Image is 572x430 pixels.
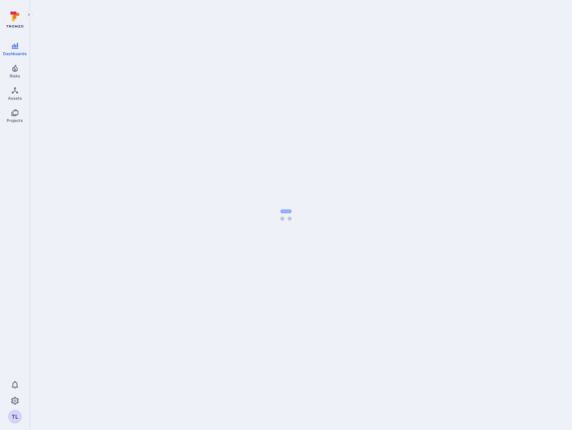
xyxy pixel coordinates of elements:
span: Projects [7,118,23,123]
i: Expand navigation menu [27,12,31,18]
button: TL [8,410,22,423]
span: Dashboards [3,51,27,56]
span: Risks [10,73,20,78]
span: Assets [8,96,22,101]
button: Expand navigation menu [25,11,33,19]
div: Tom Longridge [8,410,22,423]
